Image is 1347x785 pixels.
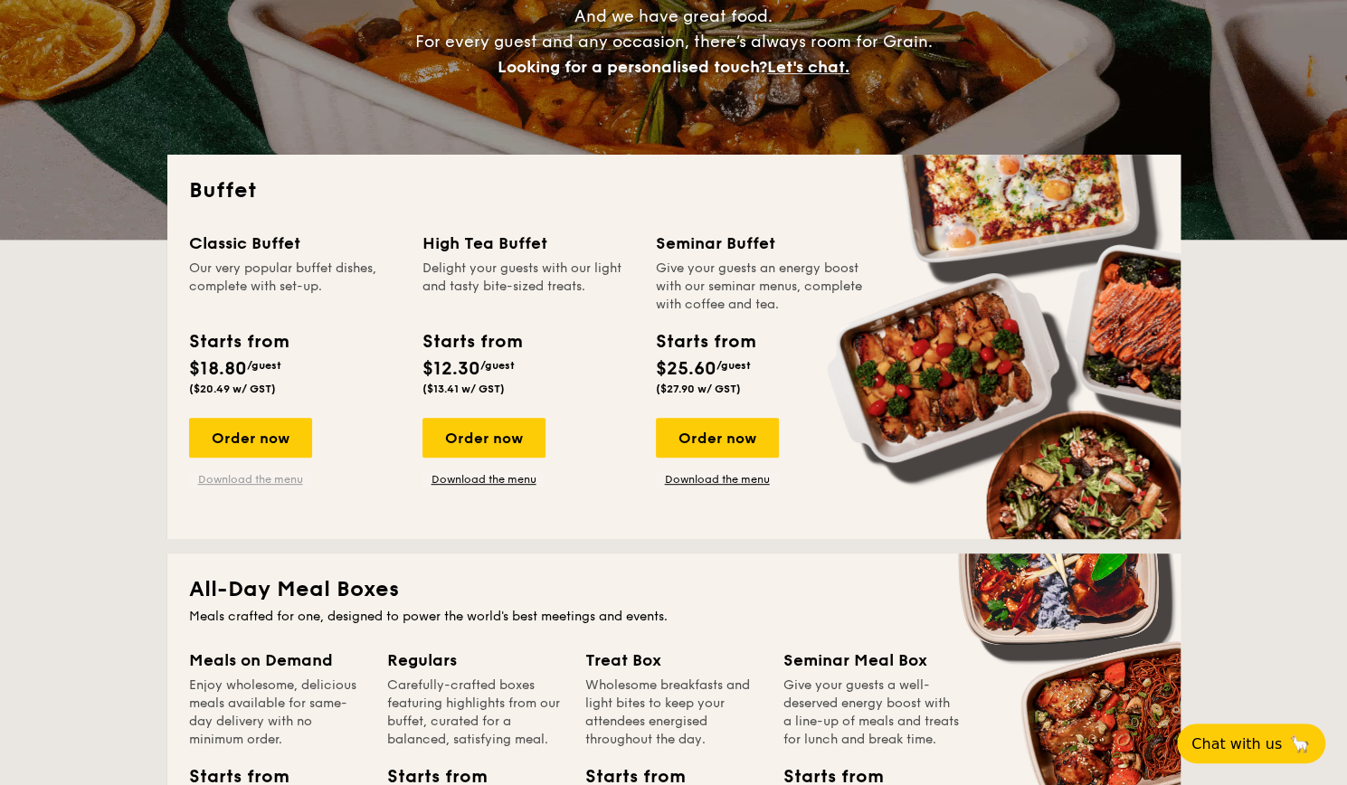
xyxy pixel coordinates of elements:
[189,676,365,749] div: Enjoy wholesome, delicious meals available for same-day delivery with no minimum order.
[656,383,741,395] span: ($27.90 w/ GST)
[189,231,401,256] div: Classic Buffet
[422,358,480,380] span: $12.30
[1177,724,1325,763] button: Chat with us🦙
[422,328,521,355] div: Starts from
[189,418,312,458] div: Order now
[767,57,849,77] span: Let's chat.
[247,359,281,372] span: /guest
[415,6,933,77] span: And we have great food. For every guest and any occasion, there’s always room for Grain.
[189,648,365,673] div: Meals on Demand
[189,472,312,487] a: Download the menu
[422,418,545,458] div: Order now
[189,176,1159,205] h2: Buffet
[1191,735,1282,752] span: Chat with us
[656,260,868,314] div: Give your guests an energy boost with our seminar menus, complete with coffee and tea.
[656,418,779,458] div: Order now
[1289,733,1311,754] span: 🦙
[422,383,505,395] span: ($13.41 w/ GST)
[783,676,960,749] div: Give your guests a well-deserved energy boost with a line-up of meals and treats for lunch and br...
[656,328,754,355] div: Starts from
[189,383,276,395] span: ($20.49 w/ GST)
[189,608,1159,626] div: Meals crafted for one, designed to power the world's best meetings and events.
[656,231,868,256] div: Seminar Buffet
[498,57,767,77] span: Looking for a personalised touch?
[422,472,545,487] a: Download the menu
[480,359,515,372] span: /guest
[783,648,960,673] div: Seminar Meal Box
[189,260,401,314] div: Our very popular buffet dishes, complete with set-up.
[656,472,779,487] a: Download the menu
[585,676,762,749] div: Wholesome breakfasts and light bites to keep your attendees energised throughout the day.
[422,231,634,256] div: High Tea Buffet
[387,648,564,673] div: Regulars
[585,648,762,673] div: Treat Box
[189,575,1159,604] h2: All-Day Meal Boxes
[189,328,288,355] div: Starts from
[189,358,247,380] span: $18.80
[387,676,564,749] div: Carefully-crafted boxes featuring highlights from our buffet, curated for a balanced, satisfying ...
[422,260,634,314] div: Delight your guests with our light and tasty bite-sized treats.
[716,359,751,372] span: /guest
[656,358,716,380] span: $25.60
